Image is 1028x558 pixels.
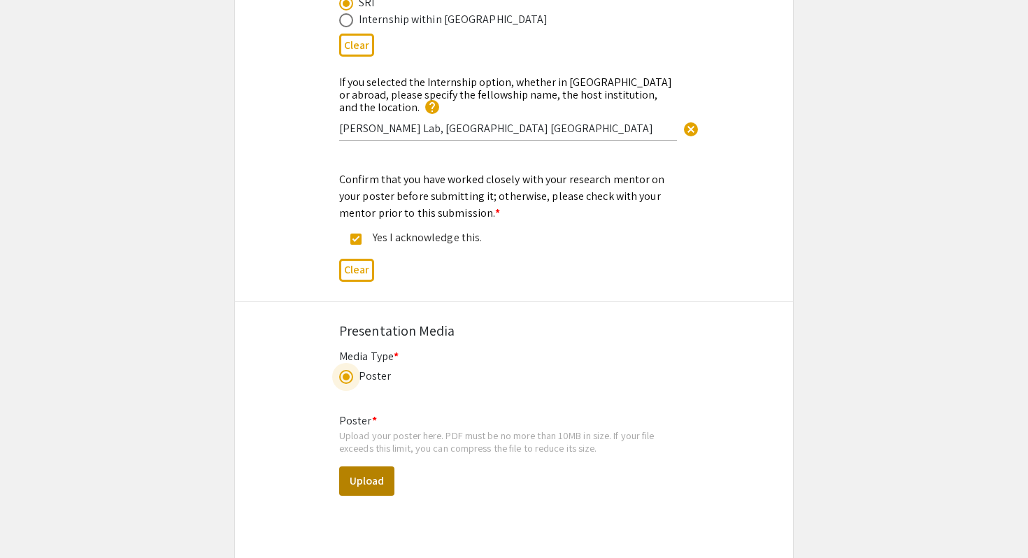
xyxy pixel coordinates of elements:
[10,495,59,548] iframe: Chat
[683,121,699,138] span: cancel
[339,34,374,57] button: Clear
[424,99,441,115] mat-icon: help
[339,75,672,115] mat-label: If you selected the Internship option, whether in [GEOGRAPHIC_DATA] or abroad, please specify the...
[339,320,689,341] div: Presentation Media
[339,413,377,428] mat-label: Poster
[339,121,677,136] input: Type Here
[677,114,705,142] button: Clear
[339,172,665,220] mat-label: Confirm that you have worked closely with your research mentor on your poster before submitting i...
[339,259,374,282] button: Clear
[359,368,392,385] div: Poster
[339,466,394,496] button: Upload
[339,429,689,454] div: Upload your poster here. PDF must be no more than 10MB in size. If your file exceeds this limit, ...
[339,349,399,364] mat-label: Media Type
[362,229,655,246] div: Yes I acknowledge this.
[359,11,548,28] div: Internship within [GEOGRAPHIC_DATA]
